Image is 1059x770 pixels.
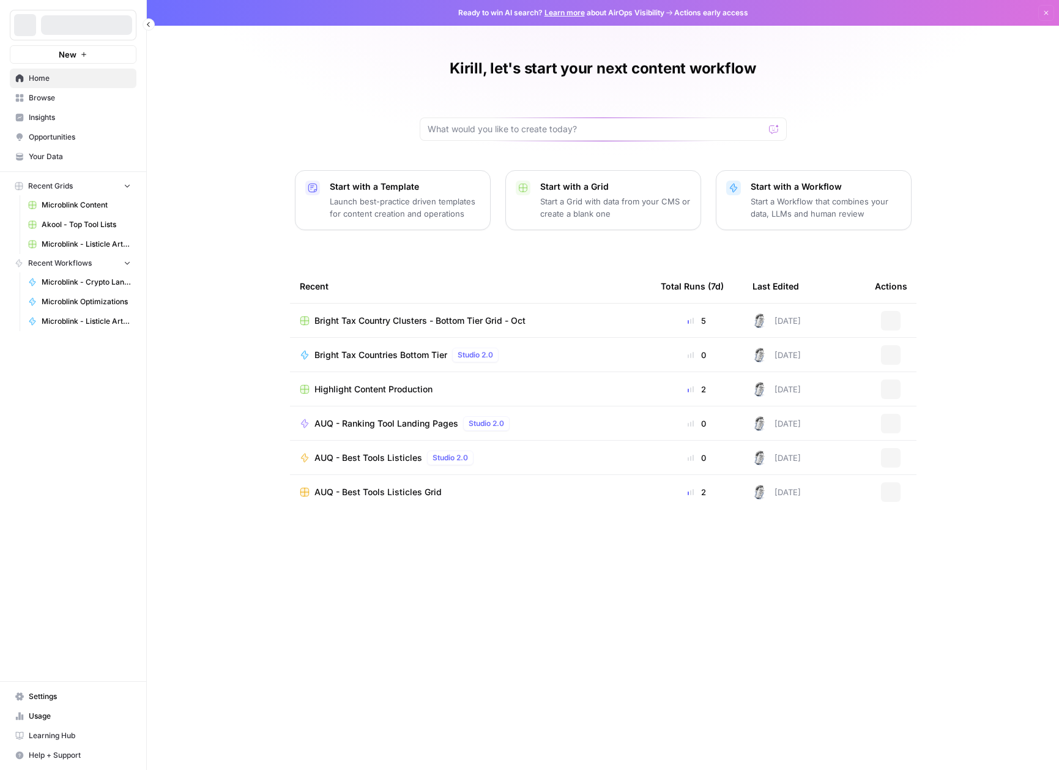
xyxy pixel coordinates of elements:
span: Actions early access [674,7,748,18]
div: Last Edited [752,269,799,303]
span: Bright Tax Countries Bottom Tier [314,349,447,361]
span: Usage [29,711,131,722]
img: 28dbpmxwbe1lgts1kkshuof3rm4g [752,348,767,362]
a: Highlight Content Production [300,383,641,395]
span: Insights [29,112,131,123]
div: 2 [661,383,733,395]
img: 28dbpmxwbe1lgts1kkshuof3rm4g [752,313,767,328]
span: Ready to win AI search? about AirOps Visibility [458,7,664,18]
input: What would you like to create today? [428,123,764,135]
p: Start with a Grid [540,181,691,193]
a: Settings [10,687,136,706]
div: [DATE] [752,348,801,362]
button: Start with a WorkflowStart a Workflow that combines your data, LLMs and human review [716,170,912,230]
span: Microblink - Crypto Landing Page [42,277,131,288]
a: Microblink - Listicle Article [23,312,136,331]
div: [DATE] [752,450,801,465]
a: Learning Hub [10,726,136,746]
span: Home [29,73,131,84]
h1: Kirill, let's start your next content workflow [450,59,756,78]
div: 0 [661,452,733,464]
span: AUQ - Best Tools Listicles Grid [314,486,442,498]
div: [DATE] [752,313,801,328]
a: Akool - Top Tool Lists [23,215,136,234]
span: Bright Tax Country Clusters - Bottom Tier Grid - Oct [314,315,526,327]
img: 28dbpmxwbe1lgts1kkshuof3rm4g [752,485,767,499]
div: [DATE] [752,485,801,499]
span: Microblink Optimizations [42,296,131,307]
span: Learning Hub [29,730,131,741]
p: Start a Workflow that combines your data, LLMs and human review [751,195,901,220]
div: 0 [661,349,733,361]
span: Studio 2.0 [469,418,504,429]
p: Start a Grid with data from your CMS or create a blank one [540,195,691,220]
a: Microblink Content [23,195,136,215]
span: New [59,48,76,61]
span: Browse [29,92,131,103]
a: Your Data [10,147,136,166]
span: AUQ - Ranking Tool Landing Pages [314,417,458,430]
button: Recent Grids [10,177,136,195]
div: 2 [661,486,733,498]
img: 28dbpmxwbe1lgts1kkshuof3rm4g [752,416,767,431]
a: Bright Tax Country Clusters - Bottom Tier Grid - Oct [300,315,641,327]
a: Microblink - Crypto Landing Page [23,272,136,292]
img: 28dbpmxwbe1lgts1kkshuof3rm4g [752,450,767,465]
button: Start with a GridStart a Grid with data from your CMS or create a blank one [505,170,701,230]
span: Recent Grids [28,181,73,192]
a: Insights [10,108,136,127]
button: Start with a TemplateLaunch best-practice driven templates for content creation and operations [295,170,491,230]
img: 28dbpmxwbe1lgts1kkshuof3rm4g [752,382,767,397]
a: Usage [10,706,136,726]
span: Recent Workflows [28,258,92,269]
span: Opportunities [29,132,131,143]
a: AUQ - Best Tools Listicles Grid [300,486,641,498]
button: New [10,45,136,64]
div: [DATE] [752,416,801,431]
button: Recent Workflows [10,254,136,272]
p: Start with a Workflow [751,181,901,193]
span: Settings [29,691,131,702]
div: [DATE] [752,382,801,397]
span: Akool - Top Tool Lists [42,219,131,230]
span: Microblink - Listicle Article [42,316,131,327]
span: Microblink Content [42,200,131,211]
p: Launch best-practice driven templates for content creation and operations [330,195,480,220]
a: Microblink - Listicle Article Grid [23,234,136,254]
a: Home [10,69,136,88]
button: Help + Support [10,746,136,765]
span: Highlight Content Production [314,383,433,395]
div: Actions [875,269,907,303]
div: Recent [300,269,641,303]
span: Studio 2.0 [433,452,468,463]
a: Microblink Optimizations [23,292,136,312]
div: Total Runs (7d) [661,269,724,303]
div: 0 [661,417,733,430]
a: Learn more [544,8,585,17]
p: Start with a Template [330,181,480,193]
div: 5 [661,315,733,327]
a: Browse [10,88,136,108]
span: AUQ - Best Tools Listicles [314,452,422,464]
span: Help + Support [29,750,131,761]
span: Microblink - Listicle Article Grid [42,239,131,250]
a: Opportunities [10,127,136,147]
span: Your Data [29,151,131,162]
a: AUQ - Best Tools ListiclesStudio 2.0 [300,450,641,465]
a: Bright Tax Countries Bottom TierStudio 2.0 [300,348,641,362]
span: Studio 2.0 [458,349,493,361]
a: AUQ - Ranking Tool Landing PagesStudio 2.0 [300,416,641,431]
